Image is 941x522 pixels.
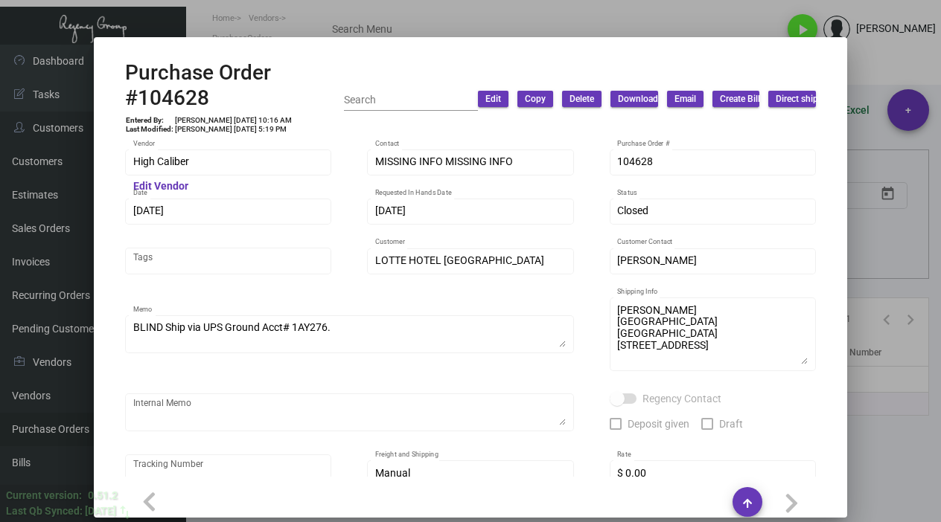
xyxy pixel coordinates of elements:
span: Email [674,93,696,106]
span: Copy [525,93,546,106]
td: Entered By: [125,116,174,125]
button: Download [610,91,658,107]
div: 0.51.2 [88,488,118,503]
button: Copy [517,91,553,107]
span: Edit [485,93,501,106]
mat-hint: Edit Vendor [133,181,188,193]
span: Download [618,93,658,106]
span: Direct ship [776,93,818,106]
td: Last Modified: [125,125,174,134]
div: Current version: [6,488,82,503]
span: Delete [570,93,594,106]
span: Draft [719,415,743,433]
button: Delete [562,91,602,107]
span: Deposit given [628,415,689,433]
td: [PERSON_NAME] [DATE] 10:16 AM [174,116,293,125]
button: Edit [478,91,508,107]
span: Closed [617,204,648,216]
button: Direct ship [768,91,816,107]
span: Create Bill [720,93,760,106]
span: Regency Contact [642,390,721,407]
h2: Purchase Order #104628 [125,60,344,110]
button: Email [667,91,704,107]
td: [PERSON_NAME] [DATE] 5:19 PM [174,125,293,134]
div: Last Qb Synced: [DATE] [6,503,116,519]
button: Create Bill [712,91,760,107]
span: Manual [375,467,410,479]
